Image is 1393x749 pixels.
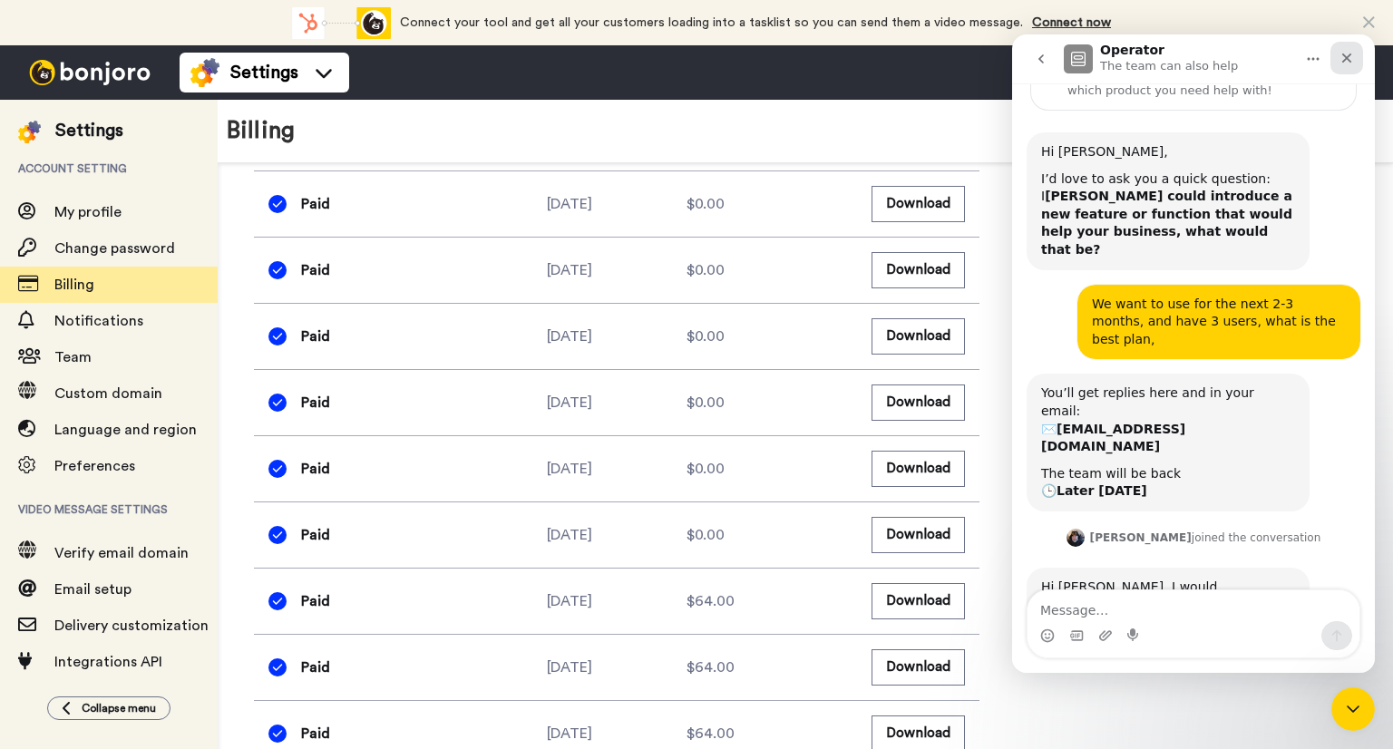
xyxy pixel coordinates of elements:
span: $0.00 [687,259,725,281]
button: Download [872,318,965,354]
span: Team [54,350,92,365]
button: Download [872,649,965,685]
button: Send a message… [309,587,340,616]
button: Download [872,451,965,486]
span: $64.00 [687,723,735,744]
span: My profile [54,205,122,219]
span: Paid [301,723,330,744]
div: animation [291,7,391,39]
span: $0.00 [687,193,725,215]
span: Preferences [54,459,135,473]
div: [DATE] [547,657,687,678]
button: Download [872,583,965,618]
span: Notifications [54,314,143,328]
button: Download [872,252,965,287]
textarea: Message… [15,556,347,587]
div: [DATE] [547,723,687,744]
div: Hi [PERSON_NAME], I would recommend the Growth plan as it includes 3 users. [15,533,297,608]
div: Hi [PERSON_NAME], I would recommend the Growth plan as it includes 3 users. [29,544,283,598]
div: [DATE] [547,524,687,546]
div: [DATE] [547,458,687,480]
span: $0.00 [687,392,725,413]
iframe: Intercom live chat [1012,34,1375,673]
img: settings-colored.svg [18,121,41,143]
a: Connect now [1032,16,1111,29]
img: settings-colored.svg [190,58,219,87]
div: [DATE] [547,193,687,215]
button: Collapse menu [47,696,170,720]
span: Change password [54,241,175,256]
span: Integrations API [54,655,162,669]
iframe: Intercom live chat [1331,687,1375,731]
span: Paid [301,590,330,612]
span: Verify email domain [54,546,189,560]
img: bj-logo-header-white.svg [22,60,158,85]
span: $0.00 [687,458,725,480]
span: Email setup [54,582,132,597]
button: Download [872,517,965,552]
div: Johann says… [15,533,348,648]
span: Settings [230,60,298,85]
span: $0.00 [687,524,725,546]
div: [DATE] [547,326,687,347]
h1: Billing [227,118,295,144]
button: Start recording [115,594,130,608]
div: [DATE] [547,392,687,413]
span: Paid [301,524,330,546]
button: Upload attachment [86,594,101,608]
button: Gif picker [57,594,72,608]
span: Paid [301,657,330,678]
span: Language and region [54,423,197,437]
span: $64.00 [687,590,735,612]
span: Paid [301,193,330,215]
button: Emoji picker [28,594,43,608]
div: [DATE] [547,259,687,281]
div: Settings [55,118,123,143]
span: Paid [301,458,330,480]
span: Custom domain [54,386,162,401]
button: Download [872,384,965,420]
div: [DATE] [547,590,687,612]
button: Download [872,186,965,221]
span: Connect your tool and get all your customers loading into a tasklist so you can send them a video... [400,16,1023,29]
span: Collapse menu [82,701,156,715]
span: Paid [301,326,330,347]
span: Paid [301,392,330,413]
span: $64.00 [687,657,735,678]
span: $0.00 [687,326,725,347]
span: Billing [54,277,94,292]
span: Delivery customization [54,618,209,633]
